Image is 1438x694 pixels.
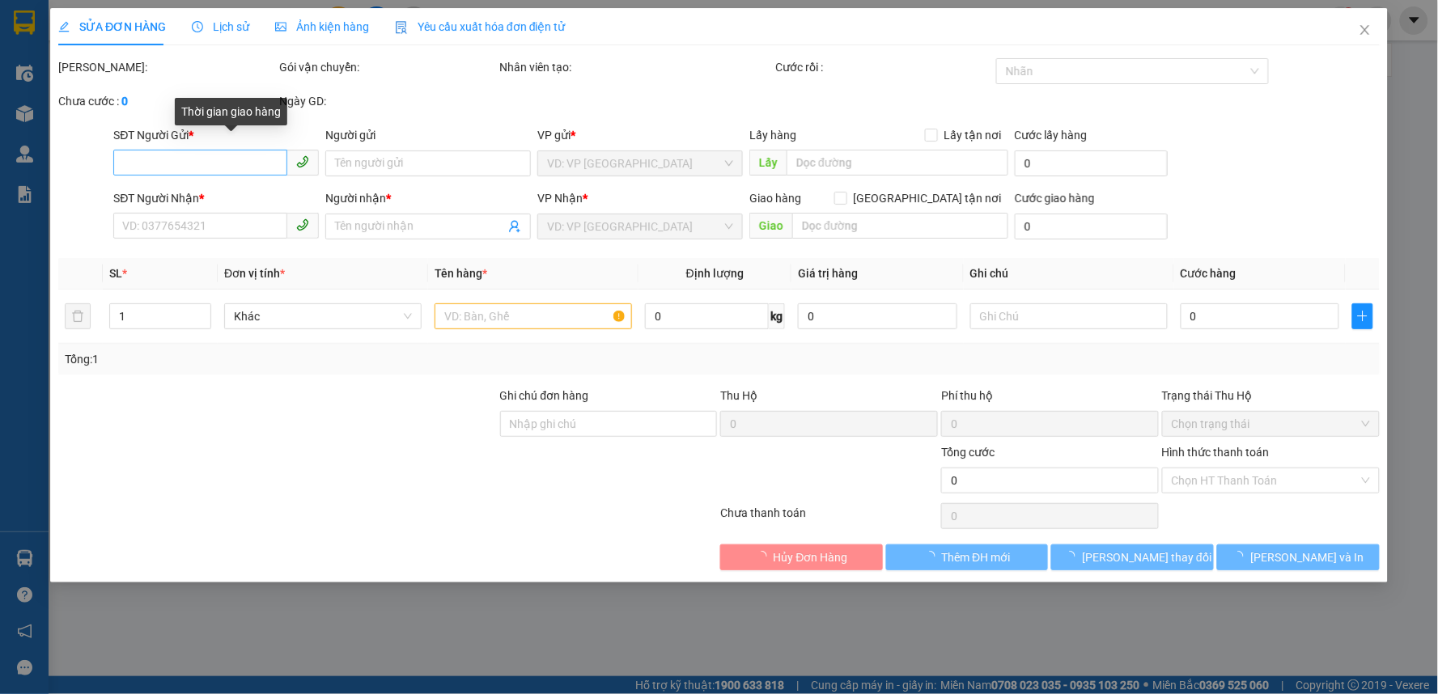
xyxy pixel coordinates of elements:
[942,548,1011,566] span: Thêm ĐH mới
[769,303,785,329] span: kg
[756,551,774,562] span: loading
[1162,387,1380,404] div: Trạng thái Thu Hộ
[325,189,531,207] div: Người nhận
[296,155,309,168] span: phone
[847,189,1008,207] span: [GEOGRAPHIC_DATA] tận nơi
[500,389,589,402] label: Ghi chú đơn hàng
[500,411,718,437] input: Ghi chú đơn hàng
[964,258,1174,290] th: Ghi chú
[1015,150,1168,176] input: Cước lấy hàng
[325,126,531,144] div: Người gửi
[1015,129,1088,142] label: Cước lấy hàng
[1353,310,1372,323] span: plus
[65,350,555,368] div: Tổng: 1
[938,126,1008,144] span: Lấy tận nơi
[1217,544,1380,570] button: [PERSON_NAME] và In
[113,126,319,144] div: SĐT Người Gửi
[941,387,1159,411] div: Phí thu hộ
[750,129,797,142] span: Lấy hàng
[395,20,566,33] span: Yêu cầu xuất hóa đơn điện tử
[192,20,249,33] span: Lịch sử
[750,150,787,176] span: Lấy
[500,58,773,76] div: Nhân viên tạo:
[941,446,995,459] span: Tổng cước
[774,548,848,566] span: Hủy Đơn Hàng
[750,213,793,239] span: Giao
[192,21,203,32] span: clock-circle
[1343,8,1388,53] button: Close
[121,95,128,108] b: 0
[686,267,744,280] span: Định lượng
[719,504,940,532] div: Chưa thanh toán
[275,21,286,32] span: picture
[58,92,276,110] div: Chưa cước :
[750,192,802,205] span: Giao hàng
[538,192,583,205] span: VP Nhận
[1233,551,1251,562] span: loading
[1359,23,1372,36] span: close
[798,267,858,280] span: Giá trị hàng
[113,189,319,207] div: SĐT Người Nhận
[509,220,522,233] span: user-add
[776,58,994,76] div: Cước rồi :
[58,58,276,76] div: [PERSON_NAME]:
[1015,214,1168,239] input: Cước giao hàng
[279,92,497,110] div: Ngày GD:
[924,551,942,562] span: loading
[793,213,1009,239] input: Dọc đường
[395,21,408,34] img: icon
[435,267,487,280] span: Tên hàng
[109,267,122,280] span: SL
[65,303,91,329] button: delete
[787,150,1009,176] input: Dọc đường
[1015,192,1095,205] label: Cước giao hàng
[58,20,166,33] span: SỬA ĐƠN HÀNG
[538,126,744,144] div: VP gửi
[175,98,287,125] div: Thời gian giao hàng
[275,20,369,33] span: Ảnh kiện hàng
[720,389,757,402] span: Thu Hộ
[1065,551,1083,562] span: loading
[224,267,285,280] span: Đơn vị tính
[1172,412,1370,436] span: Chọn trạng thái
[1083,548,1212,566] span: [PERSON_NAME] thay đổi
[1162,446,1270,459] label: Hình thức thanh toán
[58,21,70,32] span: edit
[1052,544,1215,570] button: [PERSON_NAME] thay đổi
[234,304,412,328] span: Khác
[1251,548,1364,566] span: [PERSON_NAME] và In
[970,303,1168,329] input: Ghi Chú
[1352,303,1372,329] button: plus
[296,218,309,231] span: phone
[1181,267,1237,280] span: Cước hàng
[886,544,1049,570] button: Thêm ĐH mới
[279,58,497,76] div: Gói vận chuyển:
[721,544,884,570] button: Hủy Đơn Hàng
[435,303,632,329] input: VD: Bàn, Ghế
